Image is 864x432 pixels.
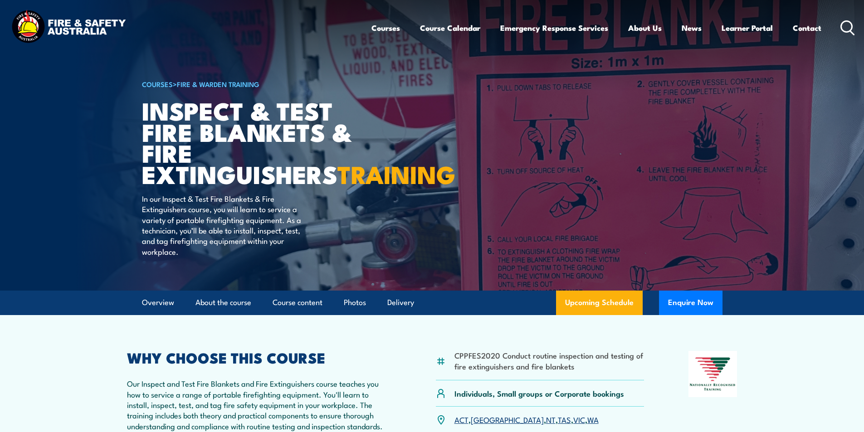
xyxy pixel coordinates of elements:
[127,378,392,431] p: Our Inspect and Test Fire Blankets and Fire Extinguishers course teaches you how to service a ran...
[454,388,624,398] p: Individuals, Small groups or Corporate bookings
[558,414,571,425] a: TAS
[682,16,702,40] a: News
[587,414,599,425] a: WA
[471,414,544,425] a: [GEOGRAPHIC_DATA]
[195,291,251,315] a: About the course
[454,350,644,371] li: CPPFES2020 Conduct routine inspection and testing of fire extinguishers and fire blankets
[142,79,173,89] a: COURSES
[387,291,414,315] a: Delivery
[142,193,308,257] p: In our Inspect & Test Fire Blankets & Fire Extinguishers course, you will learn to service a vari...
[556,291,643,315] a: Upcoming Schedule
[659,291,722,315] button: Enquire Now
[142,78,366,89] h6: >
[142,291,174,315] a: Overview
[628,16,662,40] a: About Us
[420,16,480,40] a: Course Calendar
[273,291,322,315] a: Course content
[793,16,821,40] a: Contact
[546,414,556,425] a: NT
[688,351,737,397] img: Nationally Recognised Training logo.
[127,351,392,364] h2: WHY CHOOSE THIS COURSE
[371,16,400,40] a: Courses
[454,414,469,425] a: ACT
[344,291,366,315] a: Photos
[500,16,608,40] a: Emergency Response Services
[142,100,366,184] h1: Inspect & Test Fire Blankets & Fire Extinguishers
[454,414,599,425] p: , , , , ,
[337,155,455,192] strong: TRAINING
[177,79,259,89] a: Fire & Warden Training
[573,414,585,425] a: VIC
[722,16,773,40] a: Learner Portal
